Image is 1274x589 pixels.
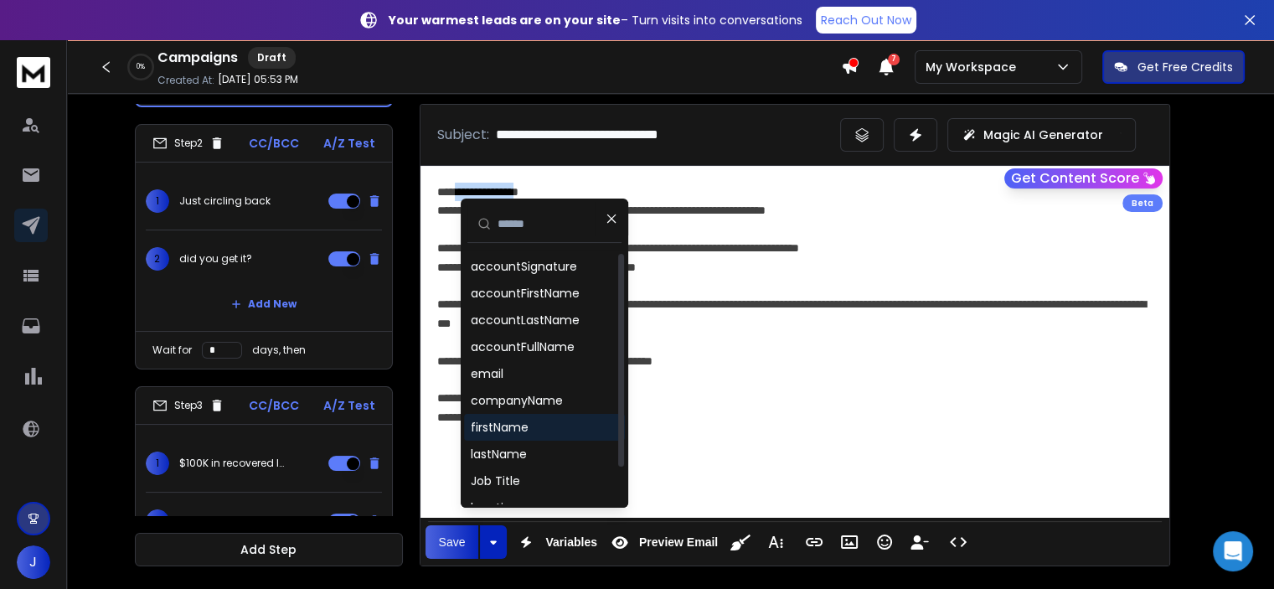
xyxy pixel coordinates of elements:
button: Code View [942,525,974,559]
img: logo [17,57,50,88]
p: Magic AI Generator [983,127,1103,143]
button: Insert Link (Ctrl+K) [798,525,830,559]
span: Variables [542,535,601,550]
p: 0 % [137,62,145,72]
button: Clean HTML [725,525,756,559]
li: Step2CC/BCCA/Z Test1Just circling back2did you get it?Add NewWait fordays, then [135,124,393,369]
div: accountFirstName [471,285,580,302]
span: 1 [146,189,169,213]
button: Magic AI Generator [947,118,1136,152]
div: Step 2 [152,136,224,151]
p: Subject: [437,125,489,145]
p: Created At: [157,74,214,87]
button: Save [426,525,479,559]
p: days, then [252,344,306,357]
div: firstName [471,419,529,436]
p: Wait for [152,344,192,357]
p: A/Z Test [323,397,375,414]
span: 7 [888,54,900,65]
div: accountSignature [471,258,577,275]
p: Just circling back [179,194,271,208]
div: location [471,499,518,516]
p: did you get it? [179,252,252,266]
span: 2 [146,247,169,271]
p: – Turn visits into conversations [389,12,802,28]
p: [DATE] 05:53 PM [218,73,298,86]
div: Beta [1122,194,1163,212]
button: Emoticons [869,525,900,559]
strong: Your warmest leads are on your site [389,12,621,28]
span: 1 [146,452,169,475]
div: Draft [248,47,296,69]
p: A/Z Test [323,135,375,152]
p: $100K in recovered leads? [179,457,286,470]
div: accountLastName [471,312,580,328]
div: companyName [471,392,563,409]
div: accountFullName [471,338,575,355]
p: Reach Out Now [821,12,911,28]
button: J [17,545,50,579]
button: Get Free Credits [1102,50,1245,84]
button: Add Step [135,533,403,566]
p: Get Free Credits [1137,59,1233,75]
button: Preview Email [604,525,721,559]
button: Variables [510,525,601,559]
button: Insert Unsubscribe Link [904,525,936,559]
a: Reach Out Now [816,7,916,34]
h1: Campaigns [157,48,238,68]
p: CC/BCC [249,135,299,152]
button: More Text [760,525,792,559]
p: My Workspace [926,59,1023,75]
span: 2 [146,509,169,533]
button: Add New [218,287,310,321]
span: Preview Email [636,535,721,550]
button: Get Content Score [1004,168,1163,189]
p: CC/BCC [249,397,299,414]
button: Insert Image (Ctrl+P) [833,525,865,559]
div: lastName [471,446,527,462]
p: worth a look? [179,514,247,528]
div: Step 3 [152,398,224,413]
div: email [471,365,503,382]
div: Job Title [471,473,520,489]
div: Open Intercom Messenger [1213,531,1253,571]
